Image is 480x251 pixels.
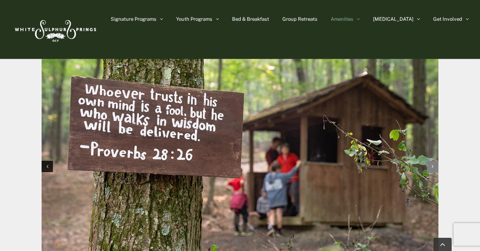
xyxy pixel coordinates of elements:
span: Get Involved [433,17,462,22]
div: Previous slide [42,161,53,172]
span: [MEDICAL_DATA] [373,17,413,22]
div: Next slide [427,161,438,172]
span: Youth Programs [176,17,212,22]
span: Group Retreats [282,17,317,22]
span: Amenities [331,17,353,22]
span: Signature Programs [111,17,156,22]
img: White Sulphur Springs Logo [11,12,98,47]
span: Bed & Breakfast [232,17,269,22]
